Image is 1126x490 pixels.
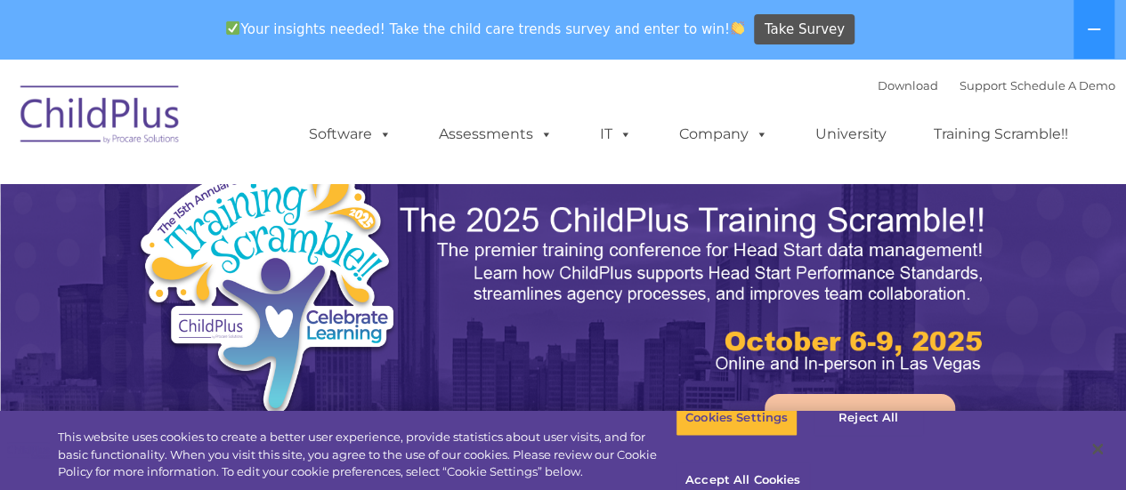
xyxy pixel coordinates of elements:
span: Last name [247,117,302,131]
img: ChildPlus by Procare Solutions [12,73,190,162]
span: Phone number [247,190,323,204]
a: University [798,116,904,152]
button: Reject All [813,399,924,437]
a: Learn More [765,394,955,444]
span: Your insights needed! Take the child care trends survey and enter to win! [219,12,752,46]
img: 👏 [731,21,744,35]
a: Software [291,116,409,152]
a: IT [582,116,650,152]
div: This website uses cookies to create a better user experience, provide statistics about user visit... [58,429,676,481]
img: ✅ [226,21,239,35]
a: Support [960,78,1007,92]
font: | [878,78,1115,92]
button: Close [1078,430,1117,469]
span: Take Survey [765,14,845,45]
a: Schedule A Demo [1010,78,1115,92]
a: Company [661,116,786,152]
button: Cookies Settings [676,399,798,437]
a: Download [878,78,938,92]
a: Training Scramble!! [916,116,1086,152]
a: Assessments [421,116,571,152]
a: Take Survey [754,14,855,45]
